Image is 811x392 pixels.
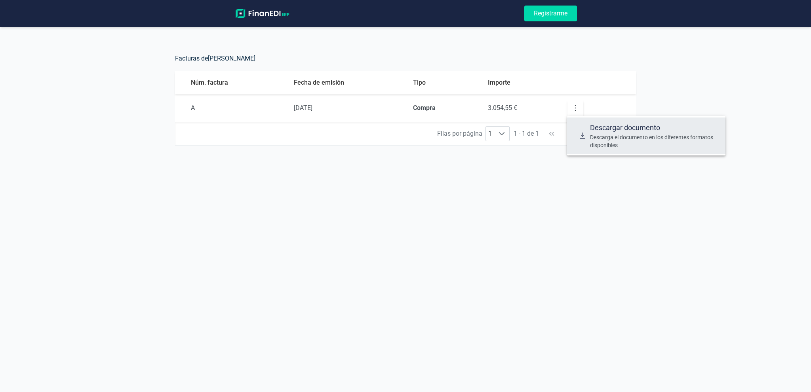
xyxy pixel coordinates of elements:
span: Descargar documento [590,122,719,133]
span: 1 - 1 de 1 [510,126,542,141]
span: A [191,104,195,112]
span: Fecha de emisión [294,79,344,86]
button: Registrarme [524,6,577,21]
span: 1 [486,127,494,141]
span: 3.054,55 € [488,104,517,112]
span: Tipo [413,79,426,86]
img: logo [234,9,291,18]
span: Descarga el documento en los diferentes formatos disponibles [590,133,719,149]
span: [DATE] [294,104,312,112]
strong: Compra [413,104,436,112]
span: Importe [488,79,510,86]
span: Núm. factura [191,79,228,86]
h5: Facturas de [PERSON_NAME] [175,52,636,71]
span: Filas por página [437,129,482,138]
